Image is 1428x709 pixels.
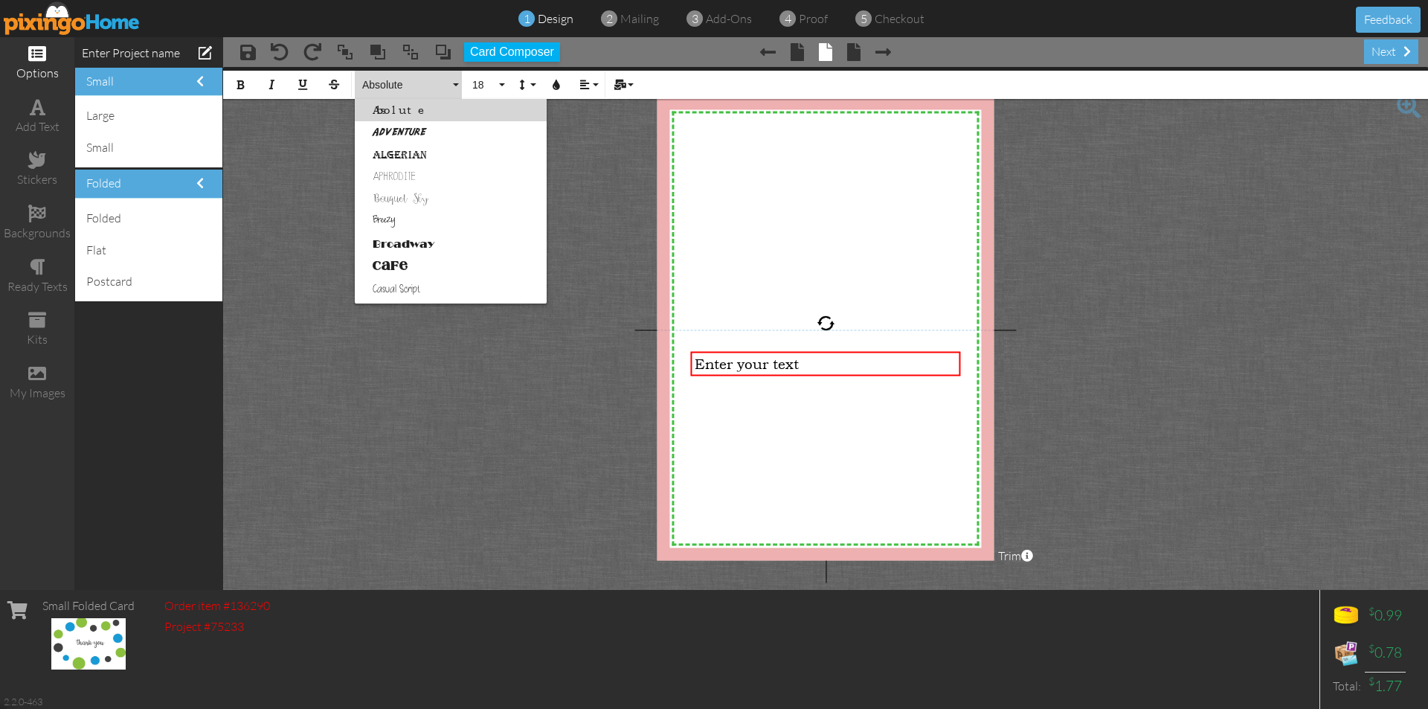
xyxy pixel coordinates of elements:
div: Small Folded Card [42,597,135,615]
button: Card Composer [464,42,560,62]
span: design [538,11,573,26]
div: small [79,132,219,164]
span: checkout [875,11,924,26]
a: Adventure [355,121,547,144]
a: Breezy [355,211,547,233]
img: 136290-1-1759252415106-a501087568f4977e-qa.jpg [51,618,126,670]
span: 18 [471,79,496,92]
a: Algerian [355,144,547,166]
a: Broadway [355,233,547,255]
div: 2.2.0-463 [4,695,42,708]
div: Project #75233 [164,618,270,635]
img: points-icon.png [1331,601,1361,631]
button: 18 [465,71,508,99]
a: Bouquet Sky [355,188,547,211]
span: Trim [998,548,1033,565]
div: Order item #136290 [164,597,270,615]
span: 3 [692,10,698,28]
button: Mail Merge [608,71,637,99]
a: Casual Script [355,277,547,300]
td: Total: [1328,672,1365,700]
td: 0.78 [1365,635,1406,672]
sup: $ [1368,675,1374,687]
button: Colors [542,71,570,99]
span: Enter your text [695,356,799,372]
span: 1 [524,10,530,28]
td: 0.99 [1365,597,1406,635]
img: pixingo logo [4,1,141,35]
span: Absolute [361,79,450,92]
div: Enter Project name [82,45,216,62]
a: Absolute [355,99,547,121]
button: Absolute [355,71,462,99]
span: 2 [606,10,613,28]
a: Century [355,300,547,322]
div: large [79,100,219,132]
sup: $ [1368,605,1374,617]
sup: $ [1368,642,1374,655]
button: Feedback [1356,7,1421,33]
button: Line Height [511,71,539,99]
span: proof [799,11,828,26]
button: Align [573,71,602,99]
span: 5 [861,10,867,28]
div: flat [79,234,219,266]
div: next [1364,39,1418,64]
a: folded [86,176,121,190]
span: add-ons [706,11,752,26]
a: Cafe [355,255,547,277]
div: Absolute [355,99,547,304]
a: Aphrodite [355,166,547,188]
span: 4 [785,10,791,28]
td: 1.77 [1365,672,1406,700]
a: small [86,74,114,89]
span: mailing [620,11,659,26]
div: folded [79,202,219,234]
img: expense-icon.png [1331,638,1361,668]
div: postcard [79,266,219,298]
button: Bold (Ctrl+B) [226,71,254,99]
